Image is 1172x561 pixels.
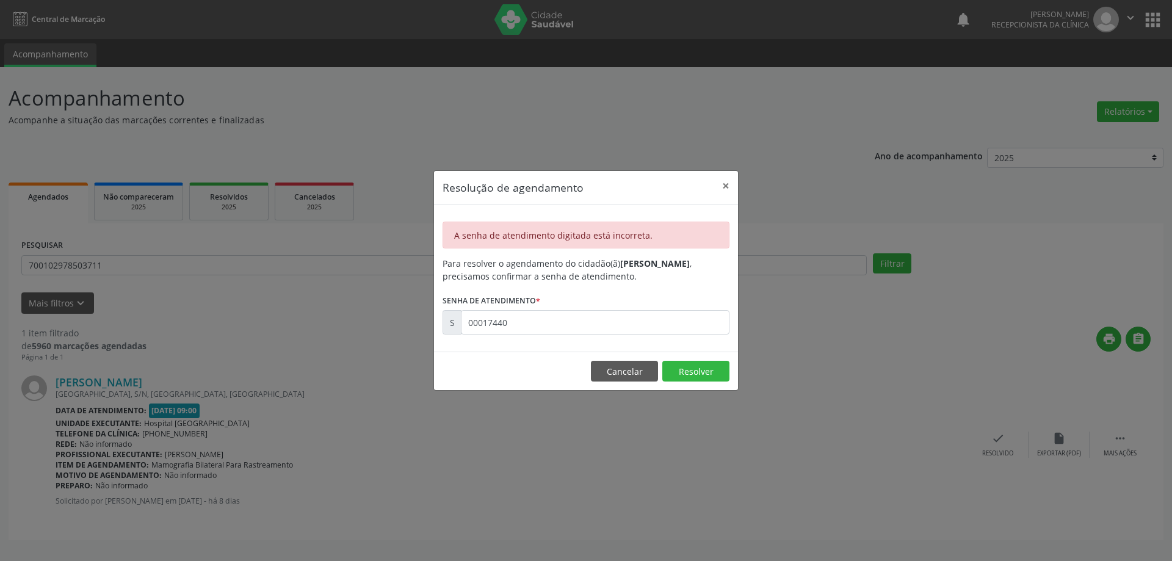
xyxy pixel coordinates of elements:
div: S [443,310,461,335]
label: Senha de atendimento [443,291,540,310]
div: Para resolver o agendamento do cidadão(ã) , precisamos confirmar a senha de atendimento. [443,257,729,283]
b: [PERSON_NAME] [620,258,690,269]
button: Resolver [662,361,729,382]
div: A senha de atendimento digitada está incorreta. [443,222,729,248]
button: Close [714,171,738,201]
button: Cancelar [591,361,658,382]
h5: Resolução de agendamento [443,179,584,195]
